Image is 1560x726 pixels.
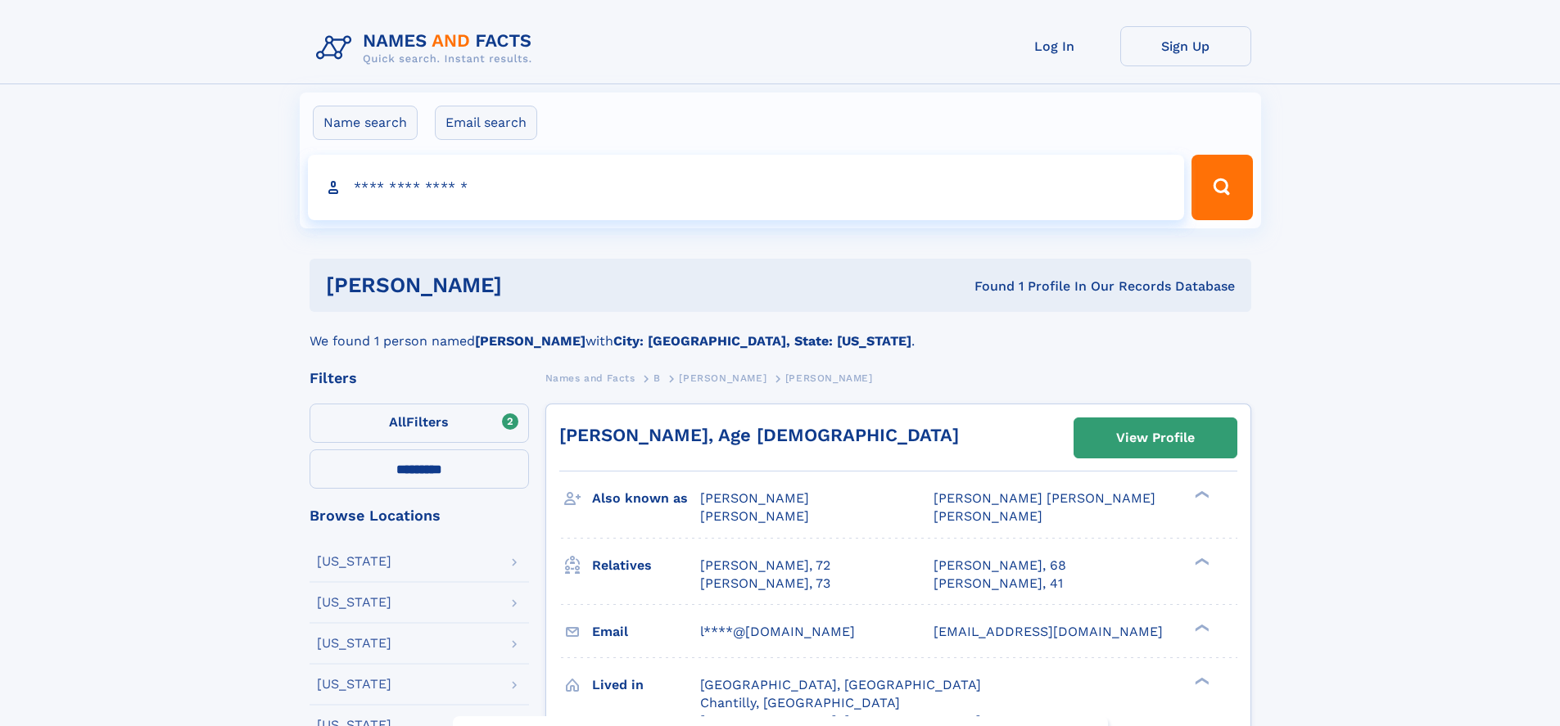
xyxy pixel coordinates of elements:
[389,414,406,430] span: All
[310,26,545,70] img: Logo Names and Facts
[1191,675,1210,686] div: ❯
[592,671,700,699] h3: Lived in
[934,490,1155,506] span: [PERSON_NAME] [PERSON_NAME]
[653,368,661,388] a: B
[310,404,529,443] label: Filters
[1116,419,1195,457] div: View Profile
[559,425,959,445] a: [PERSON_NAME], Age [DEMOGRAPHIC_DATA]
[700,508,809,524] span: [PERSON_NAME]
[317,596,391,609] div: [US_STATE]
[1191,622,1210,633] div: ❯
[653,372,661,384] span: B
[700,490,809,506] span: [PERSON_NAME]
[700,677,981,692] span: [GEOGRAPHIC_DATA], [GEOGRAPHIC_DATA]
[700,575,830,593] a: [PERSON_NAME], 73
[934,624,1163,639] span: [EMAIL_ADDRESS][DOMAIN_NAME]
[934,508,1042,524] span: [PERSON_NAME]
[545,368,635,388] a: Names and Facts
[326,275,739,295] h1: [PERSON_NAME]
[317,637,391,650] div: [US_STATE]
[313,106,418,140] label: Name search
[1191,556,1210,566] div: ❯
[700,557,830,575] a: [PERSON_NAME], 72
[475,333,586,349] b: [PERSON_NAME]
[934,557,1066,575] a: [PERSON_NAME], 68
[310,508,529,523] div: Browse Locations
[1191,489,1210,500] div: ❯
[435,106,537,140] label: Email search
[1120,26,1251,66] a: Sign Up
[934,575,1063,593] a: [PERSON_NAME], 41
[308,155,1185,220] input: search input
[1191,155,1252,220] button: Search Button
[679,372,766,384] span: [PERSON_NAME]
[317,678,391,691] div: [US_STATE]
[679,368,766,388] a: [PERSON_NAME]
[738,277,1235,295] div: Found 1 Profile In Our Records Database
[310,371,529,386] div: Filters
[592,618,700,646] h3: Email
[700,695,900,710] span: Chantilly, [GEOGRAPHIC_DATA]
[989,26,1120,66] a: Log In
[317,555,391,568] div: [US_STATE]
[592,485,700,512] h3: Also known as
[785,372,873,384] span: [PERSON_NAME]
[1074,418,1237,458] a: View Profile
[592,552,700,579] h3: Relatives
[613,333,911,349] b: City: [GEOGRAPHIC_DATA], State: [US_STATE]
[310,312,1251,351] div: We found 1 person named with .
